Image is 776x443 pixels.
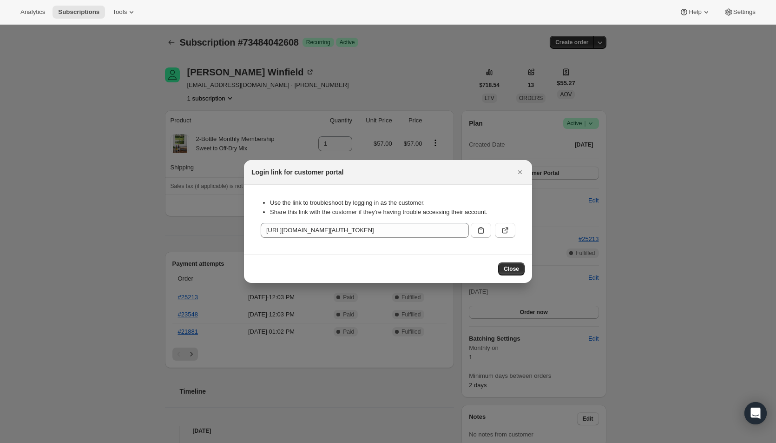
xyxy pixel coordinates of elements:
div: Open Intercom Messenger [744,402,767,424]
button: Help [674,6,716,19]
span: Tools [112,8,127,16]
span: Subscriptions [58,8,99,16]
button: Analytics [15,6,51,19]
button: Close [498,262,525,275]
button: Tools [107,6,142,19]
li: Share this link with the customer if they’re having trouble accessing their account. [270,208,515,217]
span: Settings [733,8,756,16]
span: Help [689,8,701,16]
button: Subscriptions [53,6,105,19]
button: Settings [718,6,761,19]
span: Analytics [20,8,45,16]
span: Close [504,265,519,273]
button: Close [513,166,526,179]
h2: Login link for customer portal [251,168,343,177]
li: Use the link to troubleshoot by logging in as the customer. [270,198,515,208]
